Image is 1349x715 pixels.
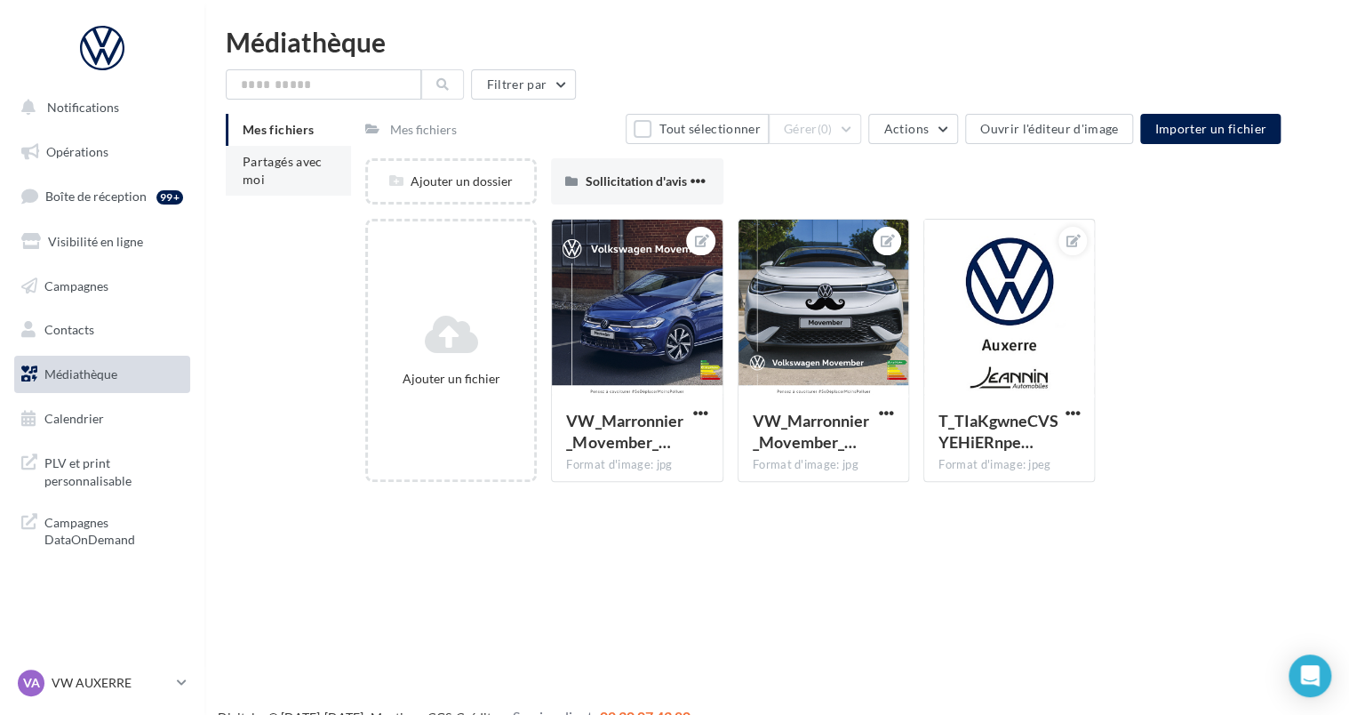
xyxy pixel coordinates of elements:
a: Médiathèque [11,356,194,393]
span: Actions [883,121,928,136]
div: Ajouter un fichier [375,370,527,388]
span: (0) [818,122,833,136]
button: Importer un fichier [1140,114,1281,144]
span: Visibilité en ligne [48,234,143,249]
span: Contacts [44,322,94,337]
a: PLV et print personnalisable [11,444,194,496]
a: Opérations [11,133,194,171]
div: Ajouter un dossier [368,173,534,190]
a: VA VW AUXERRE [14,666,190,700]
span: Campagnes DataOnDemand [44,510,183,549]
span: Importer un fichier [1154,121,1266,136]
span: Mes fichiers [243,122,314,137]
button: Tout sélectionner [626,114,768,144]
span: Opérations [46,144,108,159]
div: Format d'image: jpeg [938,457,1080,473]
a: Campagnes [11,268,194,305]
span: VW_Marronnier_Movember_POST_ID5 [753,411,869,452]
a: Campagnes DataOnDemand [11,503,194,556]
a: Boîte de réception99+ [11,177,194,215]
button: Gérer(0) [769,114,862,144]
span: Calendrier [44,411,104,426]
span: PLV et print personnalisable [44,451,183,489]
span: Notifications [47,100,119,115]
div: Médiathèque [226,28,1328,55]
button: Filtrer par [471,69,576,100]
span: Sollicitation d'avis [585,173,686,189]
div: Format d'image: jpg [566,457,707,473]
span: T_TIaKgwneCVSYEHiERnpezgXAARfV0KYygXV1Go4U5xCsfxY0qQFUG2-D37LLauAVi2VNzzvryhToCMeA=s0 [938,411,1058,452]
div: 99+ [156,190,183,205]
div: Mes fichiers [390,121,457,139]
button: Notifications [11,89,187,126]
span: VW_Marronnier_Movember_POST_POLO [566,411,682,452]
span: Boîte de réception [45,189,147,204]
a: Calendrier [11,400,194,438]
button: Ouvrir l'éditeur d'image [965,114,1133,144]
span: Médiathèque [44,366,117,382]
div: Format d'image: jpg [753,457,894,473]
span: Campagnes [44,277,108,293]
a: Visibilité en ligne [11,223,194,261]
p: VW AUXERRE [52,674,170,692]
span: Partagés avec moi [243,154,323,187]
button: Actions [868,114,957,144]
div: Open Intercom Messenger [1289,655,1331,697]
a: Contacts [11,311,194,349]
span: VA [23,674,40,692]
